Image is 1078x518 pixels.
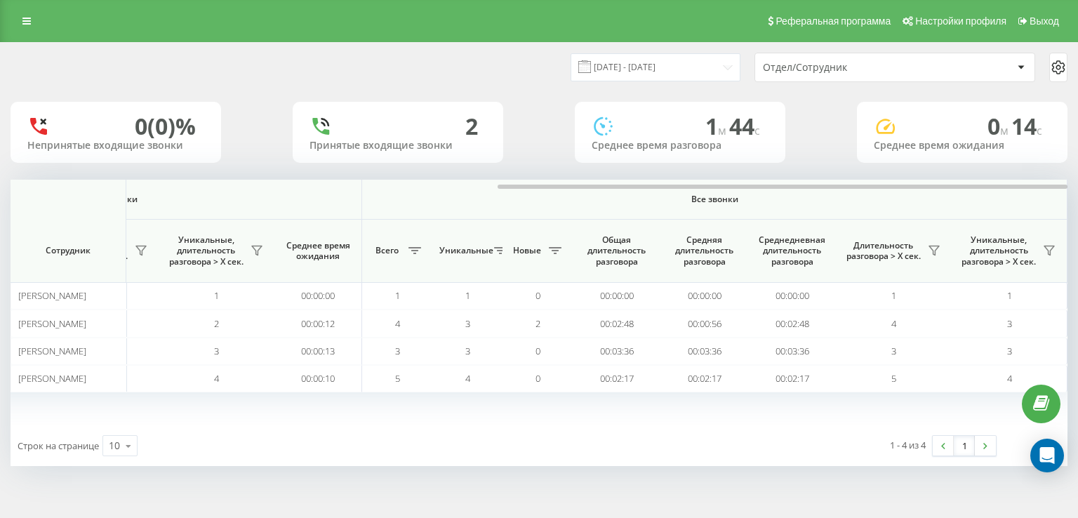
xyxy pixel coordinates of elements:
span: 14 [1011,111,1042,141]
span: 1 [214,289,219,302]
span: 3 [891,345,896,357]
td: 00:00:00 [660,282,748,310]
span: Всего [369,245,404,256]
span: 3 [395,345,400,357]
span: 4 [214,372,219,385]
span: 44 [729,111,760,141]
span: Общая длительность разговора [583,234,650,267]
span: 1 [705,111,729,141]
span: c [1037,123,1042,138]
span: 4 [1007,372,1012,385]
div: 10 [109,439,120,453]
td: 00:00:10 [274,365,362,392]
span: м [1000,123,1011,138]
span: Новые [510,245,545,256]
span: 0 [535,345,540,357]
span: [PERSON_NAME] [18,372,86,385]
span: 3 [465,317,470,330]
span: [PERSON_NAME] [18,345,86,357]
td: 00:02:17 [660,365,748,392]
span: 4 [395,317,400,330]
a: 1 [954,436,975,456]
td: 00:00:13 [274,338,362,365]
span: 1 [891,289,896,302]
span: 0 [987,111,1011,141]
span: Среднее время ожидания [285,240,351,262]
span: Настройки профиля [915,15,1006,27]
div: 1 - 4 из 4 [890,438,926,452]
span: 5 [891,372,896,385]
div: Среднее время разговора [592,140,768,152]
span: 0 [535,289,540,302]
td: 00:03:36 [660,338,748,365]
div: Open Intercom Messenger [1030,439,1064,472]
td: 00:02:17 [748,365,836,392]
td: 00:00:12 [274,310,362,337]
span: Уникальные [439,245,490,256]
span: Уникальные, длительность разговора > Х сек. [959,234,1039,267]
span: Среднедневная длительность разговора [759,234,825,267]
span: 3 [1007,317,1012,330]
span: м [718,123,729,138]
td: 00:00:00 [573,282,660,310]
span: 2 [214,317,219,330]
span: Сотрудник [22,245,114,256]
td: 00:00:56 [660,310,748,337]
span: 4 [465,372,470,385]
span: Средняя длительность разговора [671,234,738,267]
span: 1 [395,289,400,302]
span: Длительность разговора > Х сек. [843,240,924,262]
span: Строк на странице [18,439,99,452]
span: Выход [1030,15,1059,27]
span: 2 [535,317,540,330]
div: Принятые входящие звонки [310,140,486,152]
span: Уникальные, длительность разговора > Х сек. [166,234,246,267]
span: 3 [1007,345,1012,357]
div: Среднее время ожидания [874,140,1051,152]
span: 3 [214,345,219,357]
span: [PERSON_NAME] [18,289,86,302]
td: 00:02:48 [573,310,660,337]
div: 0 (0)% [135,113,196,140]
td: 00:02:48 [748,310,836,337]
span: c [754,123,760,138]
span: 4 [891,317,896,330]
span: 0 [535,372,540,385]
td: 00:03:36 [573,338,660,365]
span: [PERSON_NAME] [18,317,86,330]
td: 00:00:00 [274,282,362,310]
div: Непринятые входящие звонки [27,140,204,152]
div: 2 [465,113,478,140]
td: 00:00:00 [748,282,836,310]
span: 1 [1007,289,1012,302]
span: 3 [465,345,470,357]
td: 00:03:36 [748,338,836,365]
td: 00:02:17 [573,365,660,392]
span: Все звонки [404,194,1025,205]
span: 1 [465,289,470,302]
div: Отдел/Сотрудник [763,62,931,74]
span: 5 [395,372,400,385]
span: Реферальная программа [776,15,891,27]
